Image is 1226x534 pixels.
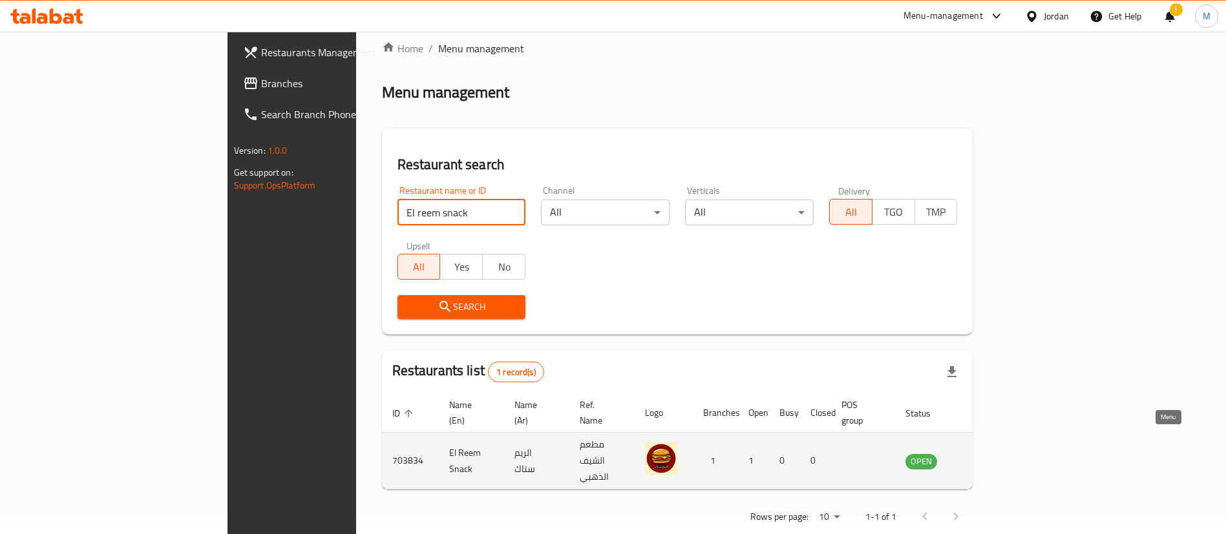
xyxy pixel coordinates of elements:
[878,203,910,221] span: TGO
[905,454,937,469] span: OPEN
[920,203,953,221] span: TMP
[872,199,915,225] button: TGO
[800,433,831,489] td: 0
[838,186,871,195] label: Delivery
[1044,9,1069,23] div: Jordan
[835,203,867,221] span: All
[234,177,316,194] a: Support.OpsPlatform
[449,397,489,428] span: Name (En)
[488,258,520,276] span: No
[233,68,432,99] a: Branches
[693,433,738,489] td: 1
[439,254,483,280] button: Yes
[841,397,880,428] span: POS group
[445,258,478,276] span: Yes
[541,200,670,225] div: All
[693,393,738,433] th: Branches
[504,433,569,489] td: الريم سناك
[635,393,693,433] th: Logo
[685,200,814,225] div: All
[397,155,958,174] h2: Restaurant search
[234,142,266,159] span: Version:
[408,299,516,315] span: Search
[738,393,769,433] th: Open
[261,76,422,91] span: Branches
[914,199,958,225] button: TMP
[905,454,937,469] div: OPEN
[482,254,525,280] button: No
[750,509,809,525] p: Rows per page:
[814,508,845,527] div: Rows per page:
[234,164,293,181] span: Get support on:
[233,99,432,130] a: Search Branch Phone
[382,41,973,56] nav: breadcrumb
[829,199,872,225] button: All
[382,393,1008,489] table: enhanced table
[1203,9,1210,23] span: M
[488,362,544,382] div: Total records count
[439,433,504,489] td: El Reem Snack
[382,82,509,103] h2: Menu management
[904,8,983,24] div: Menu-management
[905,406,947,421] span: Status
[738,433,769,489] td: 1
[268,142,288,159] span: 1.0.0
[865,509,896,525] p: 1-1 of 1
[514,397,554,428] span: Name (Ar)
[769,393,800,433] th: Busy
[569,433,635,489] td: مطعم الشيف الذهبي
[397,200,526,225] input: Search for restaurant name or ID..
[233,37,432,68] a: Restaurants Management
[580,397,619,428] span: Ref. Name
[397,254,441,280] button: All
[261,107,422,122] span: Search Branch Phone
[800,393,831,433] th: Closed
[769,433,800,489] td: 0
[407,241,430,250] label: Upsell
[489,366,544,378] span: 1 record(s)
[403,258,436,276] span: All
[438,41,524,56] span: Menu management
[261,45,422,60] span: Restaurants Management
[392,361,544,382] h2: Restaurants list
[963,393,1008,433] th: Action
[936,356,967,387] div: Export file
[645,442,677,475] img: El Reem Snack
[397,295,526,319] button: Search
[392,406,417,421] span: ID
